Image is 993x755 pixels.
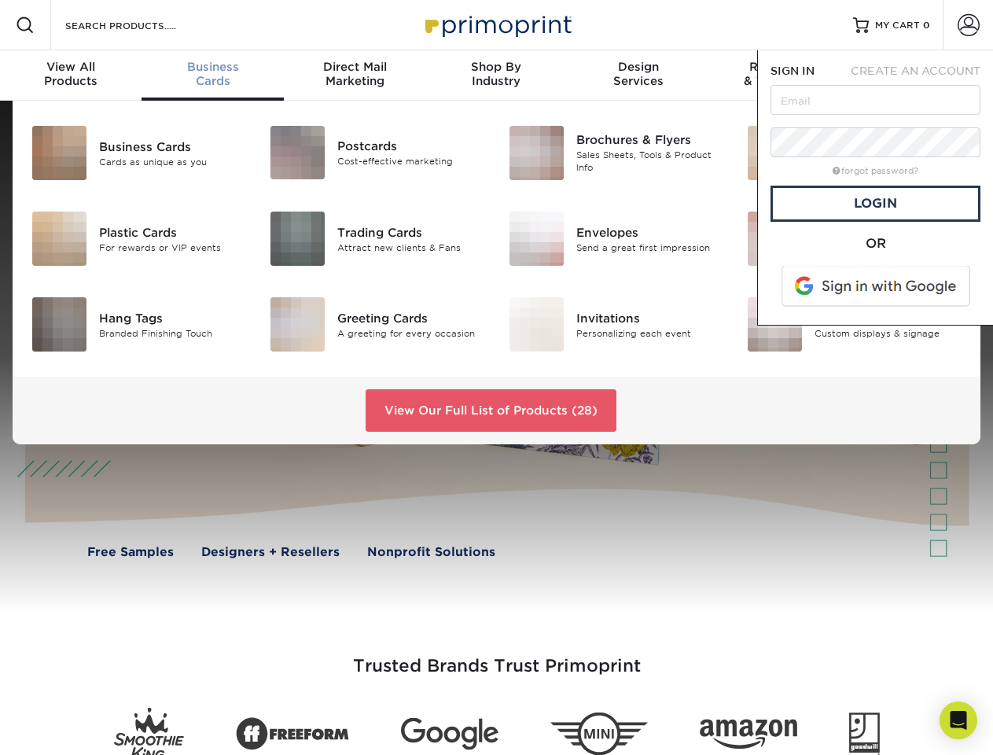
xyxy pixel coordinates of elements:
[568,60,709,74] span: Design
[284,50,425,101] a: Direct MailMarketing
[37,618,957,695] h3: Trusted Brands Trust Primoprint
[4,707,134,749] iframe: Google Customer Reviews
[142,60,283,74] span: Business
[425,50,567,101] a: Shop ByIndustry
[849,713,880,755] img: Goodwill
[770,85,980,115] input: Email
[875,19,920,32] span: MY CART
[833,166,918,176] a: forgot password?
[709,60,851,88] div: & Templates
[418,8,576,42] img: Primoprint
[284,60,425,88] div: Marketing
[923,20,930,31] span: 0
[851,64,980,77] span: CREATE AN ACCOUNT
[770,234,980,253] div: OR
[142,60,283,88] div: Cards
[770,64,815,77] span: SIGN IN
[700,720,797,749] img: Amazon
[284,60,425,74] span: Direct Mail
[401,718,498,750] img: Google
[64,16,217,35] input: SEARCH PRODUCTS.....
[770,186,980,222] a: Login
[709,50,851,101] a: Resources& Templates
[709,60,851,74] span: Resources
[568,50,709,101] a: DesignServices
[366,389,616,432] a: View Our Full List of Products (28)
[940,702,977,739] div: Open Intercom Messenger
[425,60,567,74] span: Shop By
[568,60,709,88] div: Services
[142,50,283,101] a: BusinessCards
[425,60,567,88] div: Industry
